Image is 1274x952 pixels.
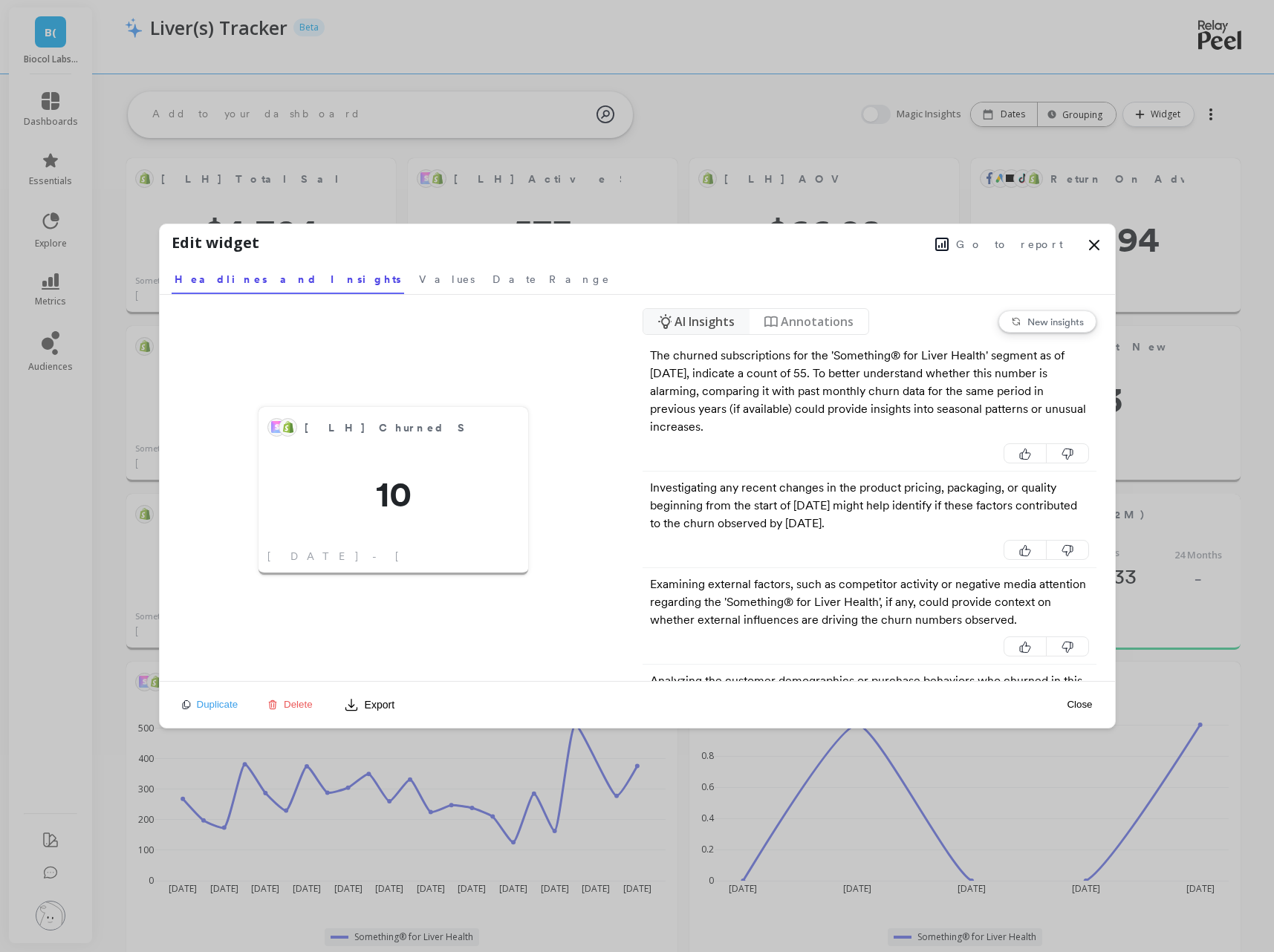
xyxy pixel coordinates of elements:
[263,698,317,711] button: Delete
[1027,316,1084,327] span: New insights
[282,421,294,433] img: api.shopify.svg
[197,699,238,710] span: Duplicate
[284,699,313,710] span: Delete
[493,272,610,287] span: Date Range
[650,479,1089,532] p: Investigating any recent changes in the product pricing, packaging, or quality beginning from the...
[650,347,1089,436] p: The churned subscriptions for the 'Something® for Liver Health' segment as of [DATE], indicate a ...
[305,417,472,438] span: [LH] Churned Subscriptions MTD
[172,260,1103,294] nav: Tabs
[650,576,1089,629] p: Examining external factors, such as competitor activity or negative media attention regarding the...
[956,237,1063,252] span: Go to report
[675,313,735,330] span: AI Insights
[182,700,191,709] img: duplicate icon
[931,235,1067,254] button: Go to report
[1062,698,1096,711] button: Close
[172,232,259,254] h1: Edit widget
[338,693,400,717] button: Export
[650,672,1089,743] p: Analyzing the customer demographics or purchase behaviors who churned in this 'Something® for Liv...
[305,420,642,436] span: [LH] Churned Subscriptions MTD
[267,549,488,564] span: [DATE] - [DATE]
[259,476,528,512] span: 10
[419,272,475,287] span: Values
[781,313,854,330] span: Annotations
[998,310,1096,333] button: New insights
[178,698,243,711] button: Duplicate
[175,272,401,287] span: Headlines and Insights
[271,421,283,433] img: api.skio.svg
